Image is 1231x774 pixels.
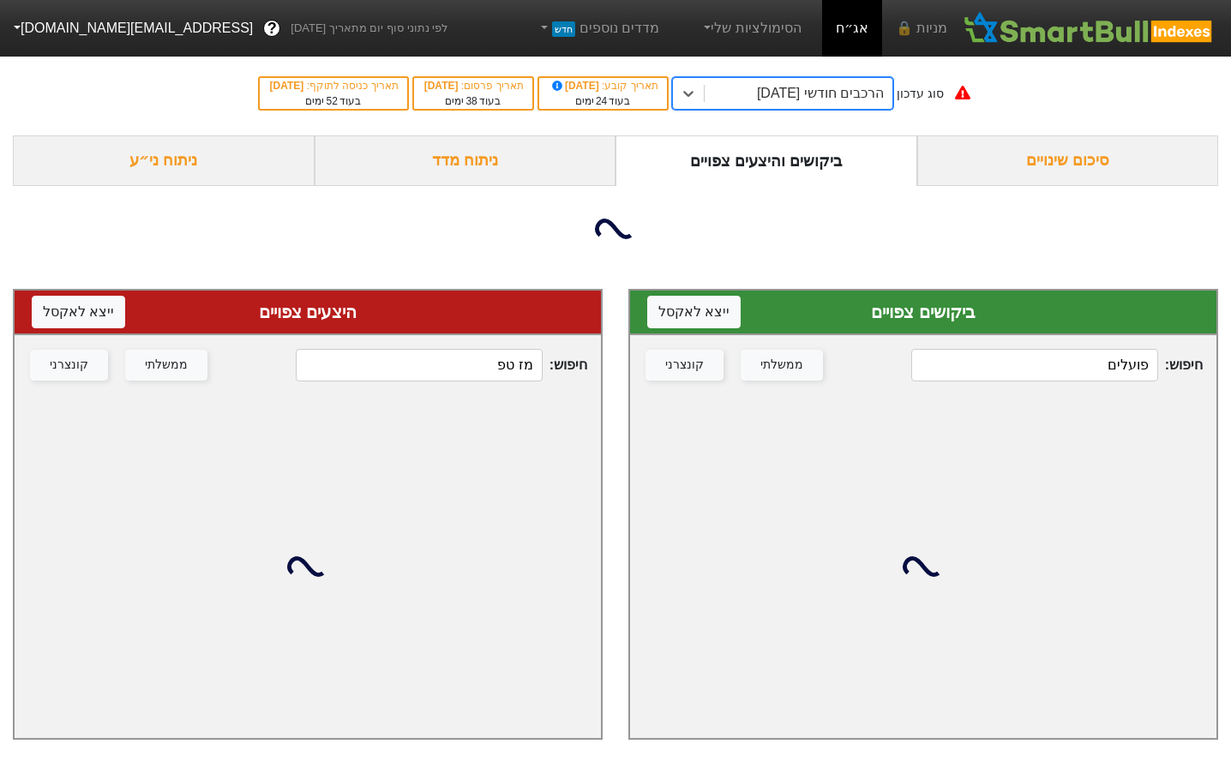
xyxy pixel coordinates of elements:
[423,93,524,109] div: בעוד ימים
[647,299,1199,325] div: ביקושים צפויים
[50,356,88,375] div: קונצרני
[911,349,1203,381] span: חיפוש :
[548,78,658,93] div: תאריך קובע :
[615,135,917,186] div: ביקושים והיצעים צפויים
[423,78,524,93] div: תאריך פרסום :
[296,349,542,381] input: 409 רשומות...
[552,21,575,37] span: חדש
[13,135,315,186] div: ניתוח ני״ע
[145,356,188,375] div: ממשלתי
[646,350,724,381] button: קונצרני
[287,546,328,587] img: loading...
[760,356,803,375] div: ממשלתי
[897,85,944,103] div: סוג עדכון
[911,349,1157,381] input: 165 רשומות...
[596,95,607,107] span: 24
[647,296,741,328] button: ייצא לאקסל
[267,17,277,40] span: ?
[465,95,477,107] span: 38
[32,296,125,328] button: ייצא לאקסל
[296,349,587,381] span: חיפוש :
[549,80,603,92] span: [DATE]
[291,20,447,37] span: לפי נתוני סוף יום מתאריך [DATE]
[665,356,704,375] div: קונצרני
[548,93,658,109] div: בעוד ימים
[741,350,823,381] button: ממשלתי
[315,135,616,186] div: ניתוח מדד
[757,83,884,104] div: הרכבים חודשי [DATE]
[270,80,307,92] span: [DATE]
[32,299,584,325] div: היצעים צפויים
[961,11,1217,45] img: SmartBull
[903,546,944,587] img: loading...
[917,135,1219,186] div: סיכום שינויים
[694,11,808,45] a: הסימולציות שלי
[424,80,461,92] span: [DATE]
[30,350,108,381] button: קונצרני
[268,78,399,93] div: תאריך כניסה לתוקף :
[595,208,636,249] img: loading...
[268,93,399,109] div: בעוד ימים
[125,350,207,381] button: ממשלתי
[530,11,666,45] a: מדדים נוספיםחדש
[326,95,337,107] span: 52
